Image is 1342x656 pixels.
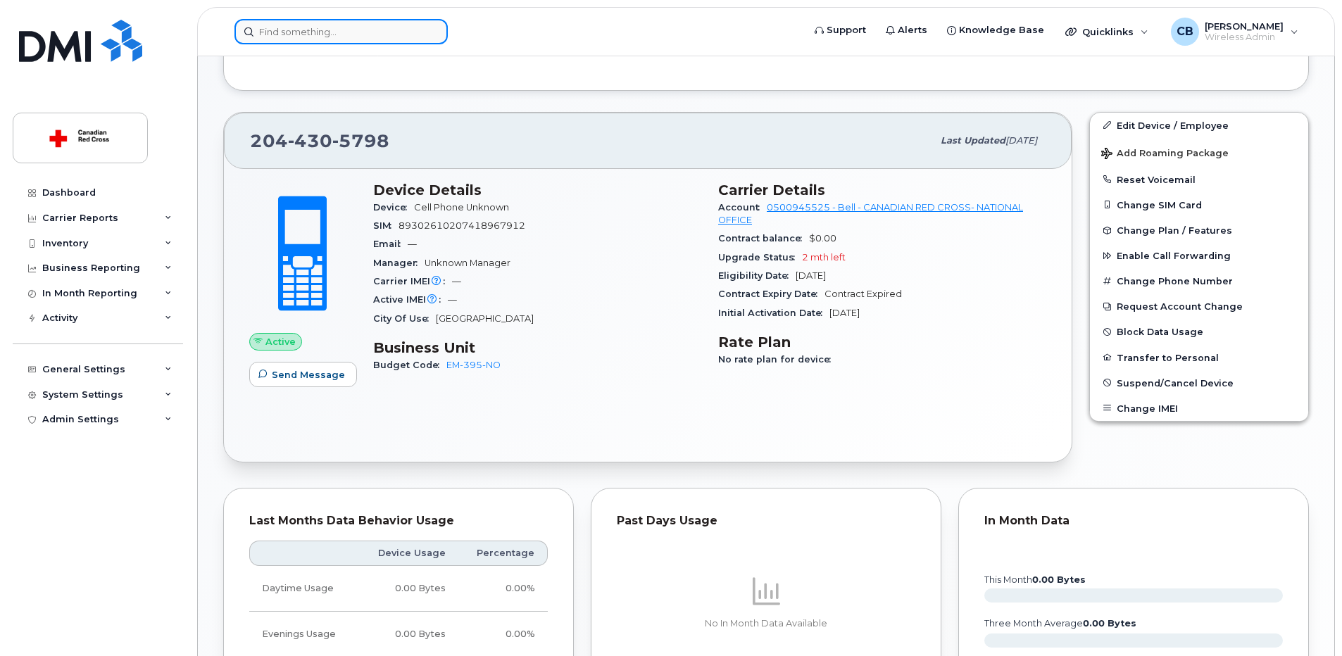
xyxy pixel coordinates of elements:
button: Enable Call Forwarding [1090,243,1308,268]
div: Quicklinks [1055,18,1158,46]
span: [DATE] [829,308,860,318]
span: Last updated [941,135,1005,146]
td: Daytime Usage [249,566,359,612]
text: three month average [984,618,1136,629]
td: 0.00% [458,566,548,612]
button: Suspend/Cancel Device [1090,370,1308,396]
span: Initial Activation Date [718,308,829,318]
button: Change Phone Number [1090,268,1308,294]
span: Contract Expiry Date [718,289,824,299]
span: Quicklinks [1082,26,1134,37]
span: Cell Phone Unknown [414,202,509,213]
button: Change SIM Card [1090,192,1308,217]
span: Eligibility Date [718,270,796,281]
span: Alerts [898,23,927,37]
span: SIM [373,220,399,231]
text: this month [984,574,1086,585]
a: EM-395-NO [446,360,501,370]
span: Contract balance [718,233,809,244]
h3: Carrier Details [718,182,1046,198]
input: Find something... [234,19,448,44]
th: Percentage [458,541,548,566]
span: Budget Code [373,360,446,370]
span: Unknown Manager [425,258,510,268]
button: Change Plan / Features [1090,217,1308,243]
span: 204 [250,130,389,151]
span: Active [265,335,296,348]
span: [GEOGRAPHIC_DATA] [436,313,534,324]
td: 0.00 Bytes [359,566,458,612]
span: Manager [373,258,425,268]
span: Suspend/Cancel Device [1117,377,1234,388]
button: Change IMEI [1090,396,1308,421]
span: Contract Expired [824,289,902,299]
span: Change Plan / Features [1117,225,1232,236]
span: Wireless Admin [1205,32,1284,43]
button: Transfer to Personal [1090,345,1308,370]
span: [DATE] [1005,135,1037,146]
span: Add Roaming Package [1101,148,1229,161]
a: 0500945525 - Bell - CANADIAN RED CROSS- NATIONAL OFFICE [718,202,1023,225]
a: Support [805,16,876,44]
span: Email [373,239,408,249]
div: Past Days Usage [617,514,915,528]
span: — [408,239,417,249]
th: Device Usage [359,541,458,566]
span: — [448,294,457,305]
span: Enable Call Forwarding [1117,251,1231,261]
span: CB [1177,23,1193,40]
h3: Business Unit [373,339,701,356]
tspan: 0.00 Bytes [1032,574,1086,585]
span: 5798 [332,130,389,151]
span: Carrier IMEI [373,276,452,286]
span: Device [373,202,414,213]
span: 89302610207418967912 [399,220,525,231]
button: Request Account Change [1090,294,1308,319]
span: [PERSON_NAME] [1205,20,1284,32]
p: No In Month Data Available [617,617,915,630]
span: $0.00 [809,233,836,244]
button: Add Roaming Package [1090,138,1308,167]
a: Knowledge Base [937,16,1054,44]
button: Send Message [249,362,357,387]
span: Knowledge Base [959,23,1044,37]
span: — [452,276,461,286]
button: Reset Voicemail [1090,167,1308,192]
a: Alerts [876,16,937,44]
button: Block Data Usage [1090,319,1308,344]
div: Last Months Data Behavior Usage [249,514,548,528]
span: No rate plan for device [718,354,838,365]
span: City Of Use [373,313,436,324]
span: [DATE] [796,270,826,281]
span: Send Message [272,368,345,381]
h3: Rate Plan [718,334,1046,351]
span: Upgrade Status [718,252,802,263]
h3: Device Details [373,182,701,198]
span: Active IMEI [373,294,448,305]
span: Support [827,23,866,37]
span: Account [718,202,767,213]
tspan: 0.00 Bytes [1083,618,1136,629]
span: 2 mth left [802,252,846,263]
div: Corinne Burke [1161,18,1308,46]
a: Edit Device / Employee [1090,113,1308,138]
span: 430 [288,130,332,151]
div: In Month Data [984,514,1283,528]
